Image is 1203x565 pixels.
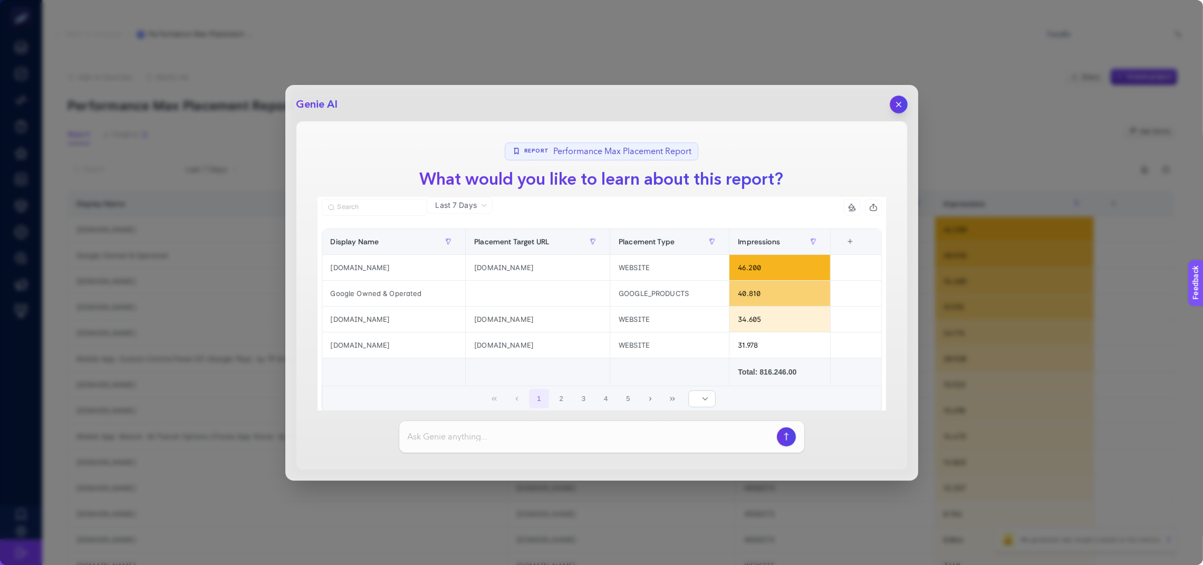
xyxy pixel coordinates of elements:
button: 3 [574,389,594,409]
div: 4 items selected [839,237,848,261]
div: 46.200 [729,255,830,280]
div: [DOMAIN_NAME] [322,255,466,280]
span: Report [524,147,549,155]
div: [DOMAIN_NAME] [466,255,610,280]
div: Total: 816.246.00 [738,367,821,377]
button: 5 [618,389,638,409]
button: Last Page [663,389,683,409]
input: Ask Genie anything... [408,430,773,443]
div: 40.810 [729,281,830,306]
div: 34.605 [729,307,830,332]
span: Impressions [738,237,780,246]
div: 31.978 [729,332,830,358]
span: Placement Target URL [474,237,549,246]
div: WEBSITE [610,255,729,280]
span: Performance Max Placement Report [553,145,691,158]
span: Feedback [6,3,40,12]
button: Next Page [640,389,660,409]
button: 4 [596,389,616,409]
button: 1 [529,389,549,409]
input: Search [338,203,421,211]
span: Placement Type [619,237,675,246]
div: + [840,237,860,246]
h1: What would you like to learn about this report? [411,167,792,192]
div: Last 7 Days [317,214,886,431]
span: Display Name [331,237,379,246]
div: [DOMAIN_NAME] [322,307,466,332]
div: WEBSITE [610,332,729,358]
div: [DOMAIN_NAME] [322,332,466,358]
button: 2 [551,389,571,409]
div: WEBSITE [610,307,729,332]
h2: Genie AI [296,97,338,112]
div: Google Owned & Operated [322,281,466,306]
div: GOOGLE_PRODUCTS [610,281,729,306]
div: [DOMAIN_NAME] [466,307,610,332]
span: Last 7 Days [436,200,477,210]
div: [DOMAIN_NAME] [466,332,610,358]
